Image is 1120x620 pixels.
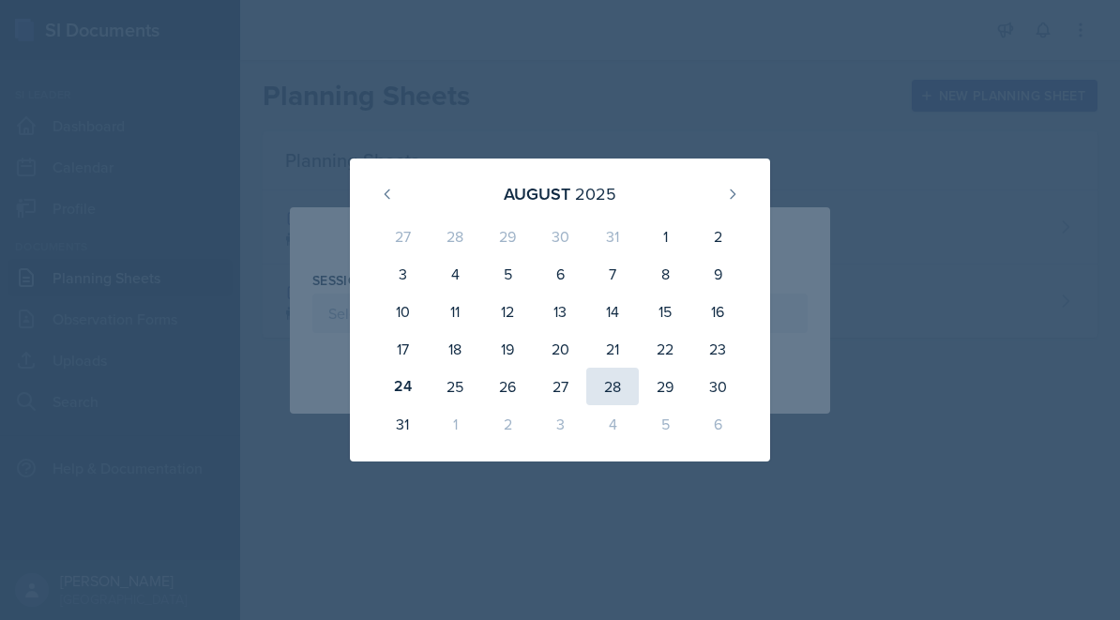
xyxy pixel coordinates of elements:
div: 1 [429,405,481,443]
div: 27 [534,368,586,405]
div: 2025 [575,181,616,206]
div: 16 [691,293,744,330]
div: 9 [691,255,744,293]
div: 10 [376,293,429,330]
div: 23 [691,330,744,368]
div: 20 [534,330,586,368]
div: 29 [639,368,691,405]
div: 8 [639,255,691,293]
div: 30 [691,368,744,405]
div: 2 [481,405,534,443]
div: 18 [429,330,481,368]
div: 25 [429,368,481,405]
div: 15 [639,293,691,330]
div: 28 [429,218,481,255]
div: 4 [429,255,481,293]
div: 5 [481,255,534,293]
div: 4 [586,405,639,443]
div: 6 [691,405,744,443]
div: 24 [376,368,429,405]
div: 27 [376,218,429,255]
div: 12 [481,293,534,330]
div: 31 [586,218,639,255]
div: 22 [639,330,691,368]
div: 26 [481,368,534,405]
div: 7 [586,255,639,293]
div: 28 [586,368,639,405]
div: 6 [534,255,586,293]
div: 1 [639,218,691,255]
div: 3 [534,405,586,443]
div: 14 [586,293,639,330]
div: 13 [534,293,586,330]
div: 11 [429,293,481,330]
div: 19 [481,330,534,368]
div: 5 [639,405,691,443]
div: 3 [376,255,429,293]
div: 2 [691,218,744,255]
div: 30 [534,218,586,255]
div: 29 [481,218,534,255]
div: 21 [586,330,639,368]
div: 17 [376,330,429,368]
div: 31 [376,405,429,443]
div: August [504,181,570,206]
